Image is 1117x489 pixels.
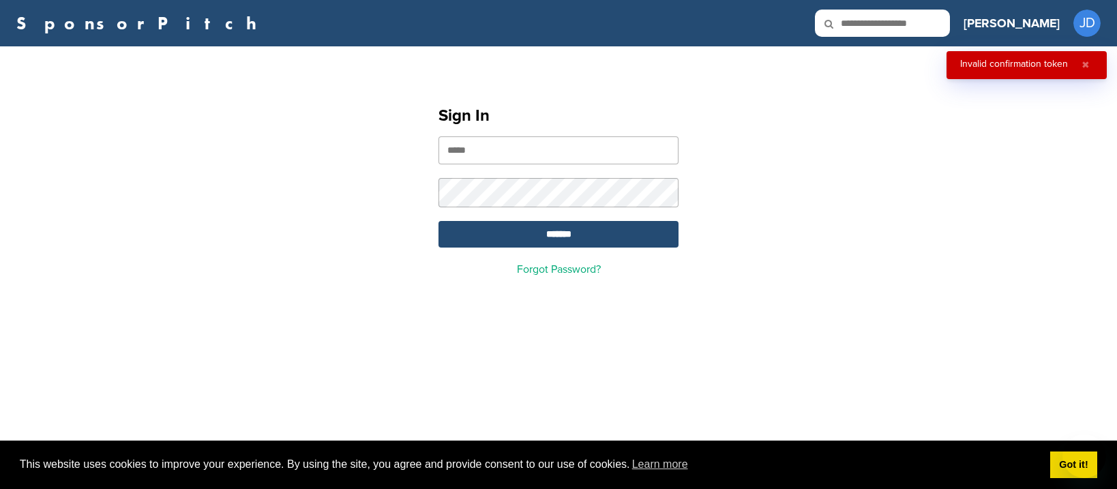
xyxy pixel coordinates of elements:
[438,104,679,128] h1: Sign In
[1050,451,1097,479] a: dismiss cookie message
[16,14,265,32] a: SponsorPitch
[1062,434,1106,478] iframe: Button to launch messaging window
[1078,59,1093,71] button: Close
[517,263,601,276] a: Forgot Password?
[1073,10,1101,37] span: JD
[964,8,1060,38] a: [PERSON_NAME]
[20,454,1039,475] span: This website uses cookies to improve your experience. By using the site, you agree and provide co...
[964,14,1060,33] h3: [PERSON_NAME]
[960,59,1068,69] div: Invalid confirmation token
[630,454,690,475] a: learn more about cookies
